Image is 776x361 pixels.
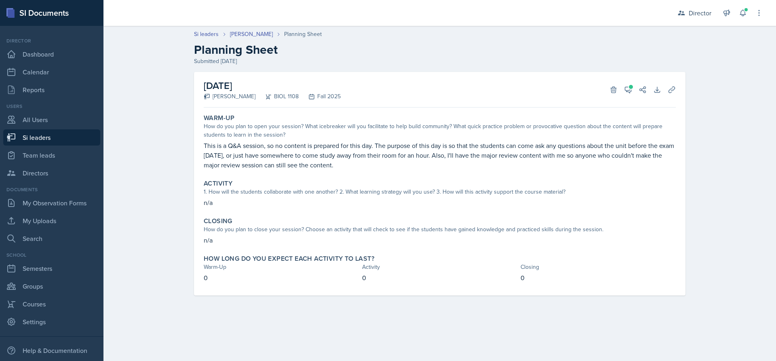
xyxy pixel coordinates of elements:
a: Calendar [3,64,100,80]
div: How do you plan to open your session? What icebreaker will you facilitate to help build community... [204,122,676,139]
div: School [3,251,100,259]
div: Director [689,8,711,18]
p: 0 [362,273,517,283]
div: Director [3,37,100,44]
p: This is a Q&A session, so no content is prepared for this day. The purpose of this day is so that... [204,141,676,170]
a: Reports [3,82,100,98]
a: Team leads [3,147,100,163]
label: How long do you expect each activity to last? [204,255,374,263]
div: Help & Documentation [3,342,100,359]
a: Si leaders [3,129,100,146]
div: How do you plan to close your session? Choose an activity that will check to see if the students ... [204,225,676,234]
div: 1. How will the students collaborate with one another? 2. What learning strategy will you use? 3.... [204,188,676,196]
label: Activity [204,179,232,188]
a: [PERSON_NAME] [230,30,273,38]
a: Dashboard [3,46,100,62]
a: My Uploads [3,213,100,229]
div: Fall 2025 [299,92,341,101]
div: Users [3,103,100,110]
a: Courses [3,296,100,312]
div: Documents [3,186,100,193]
a: Settings [3,314,100,330]
div: BIOL 1108 [255,92,299,101]
a: Semesters [3,260,100,277]
a: All Users [3,112,100,128]
label: Closing [204,217,232,225]
a: Groups [3,278,100,294]
p: n/a [204,198,676,207]
a: Si leaders [194,30,219,38]
div: [PERSON_NAME] [204,92,255,101]
a: Directors [3,165,100,181]
div: Warm-Up [204,263,359,271]
p: n/a [204,235,676,245]
a: Search [3,230,100,247]
h2: [DATE] [204,78,341,93]
label: Warm-Up [204,114,235,122]
div: Submitted [DATE] [194,57,685,65]
p: 0 [521,273,676,283]
div: Closing [521,263,676,271]
a: My Observation Forms [3,195,100,211]
p: 0 [204,273,359,283]
div: Planning Sheet [284,30,322,38]
div: Activity [362,263,517,271]
h2: Planning Sheet [194,42,685,57]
